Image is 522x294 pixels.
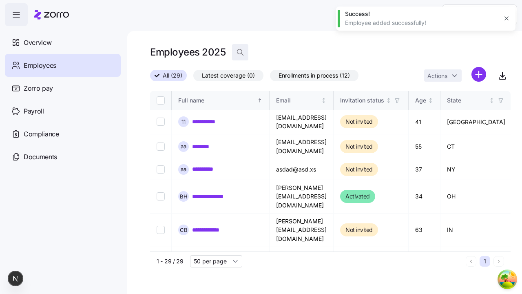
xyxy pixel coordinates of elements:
[409,180,440,214] td: 34
[440,110,512,134] td: [GEOGRAPHIC_DATA]
[270,134,334,159] td: [EMAIL_ADDRESS][DOMAIN_NAME]
[5,122,121,145] a: Compliance
[409,110,440,134] td: 41
[24,83,53,94] span: Zorro pay
[345,225,373,235] span: Not invited
[180,227,188,233] span: C B
[345,19,498,27] div: Employee added successfully!
[489,98,495,103] div: Not sorted
[340,96,384,105] div: Invitation status
[345,10,498,18] div: Success!
[471,67,486,82] svg: add icon
[345,117,373,127] span: Not invited
[409,214,440,247] td: 63
[447,96,488,105] div: State
[440,180,512,214] td: OH
[163,70,182,81] span: All (29)
[257,98,263,103] div: Sorted ascending
[157,257,184,265] span: 1 - 29 / 29
[5,54,121,77] a: Employees
[279,70,350,81] span: Enrollments in process (12)
[178,96,256,105] div: Full name
[157,165,165,174] input: Select record 3
[181,119,186,125] span: 1 1
[493,256,504,267] button: Next page
[345,142,373,151] span: Not invited
[440,91,512,110] th: StateNot sorted
[270,91,334,110] th: EmailNot sorted
[5,100,121,122] a: Payroll
[409,91,440,110] th: AgeNot sorted
[440,159,512,180] td: NY
[499,271,515,287] button: Open Tanstack query devtools
[24,60,56,71] span: Employees
[24,129,59,139] span: Compliance
[345,192,370,201] span: Activated
[24,38,51,48] span: Overview
[270,214,334,247] td: [PERSON_NAME][EMAIL_ADDRESS][DOMAIN_NAME]
[334,91,409,110] th: Invitation statusNot sorted
[24,106,44,116] span: Payroll
[24,152,57,162] span: Documents
[180,194,188,199] span: B H
[181,144,186,149] span: a a
[172,91,270,110] th: Full nameSorted ascending
[157,192,165,200] input: Select record 4
[181,167,186,172] span: a a
[157,226,165,234] input: Select record 5
[5,31,121,54] a: Overview
[466,256,476,267] button: Previous page
[424,69,462,82] button: Actions
[157,96,165,105] input: Select all records
[157,118,165,126] input: Select record 1
[480,256,490,267] button: 1
[440,247,512,272] td: NY
[440,134,512,159] td: CT
[270,180,334,214] td: [PERSON_NAME][EMAIL_ADDRESS][DOMAIN_NAME]
[276,96,320,105] div: Email
[5,145,121,168] a: Documents
[440,214,512,247] td: IN
[345,165,373,174] span: Not invited
[202,70,255,81] span: Latest coverage (0)
[386,98,391,103] div: Not sorted
[409,159,440,180] td: 37
[5,77,121,100] a: Zorro pay
[270,110,334,134] td: [EMAIL_ADDRESS][DOMAIN_NAME]
[150,46,226,58] h1: Employees 2025
[409,247,440,272] td: 31
[428,98,434,103] div: Not sorted
[270,159,334,180] td: asdad@asd.xs
[321,98,327,103] div: Not sorted
[415,96,426,105] div: Age
[409,134,440,159] td: 55
[427,73,447,79] span: Actions
[157,143,165,151] input: Select record 2
[270,247,334,272] td: [EMAIL_ADDRESS][DOMAIN_NAME]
